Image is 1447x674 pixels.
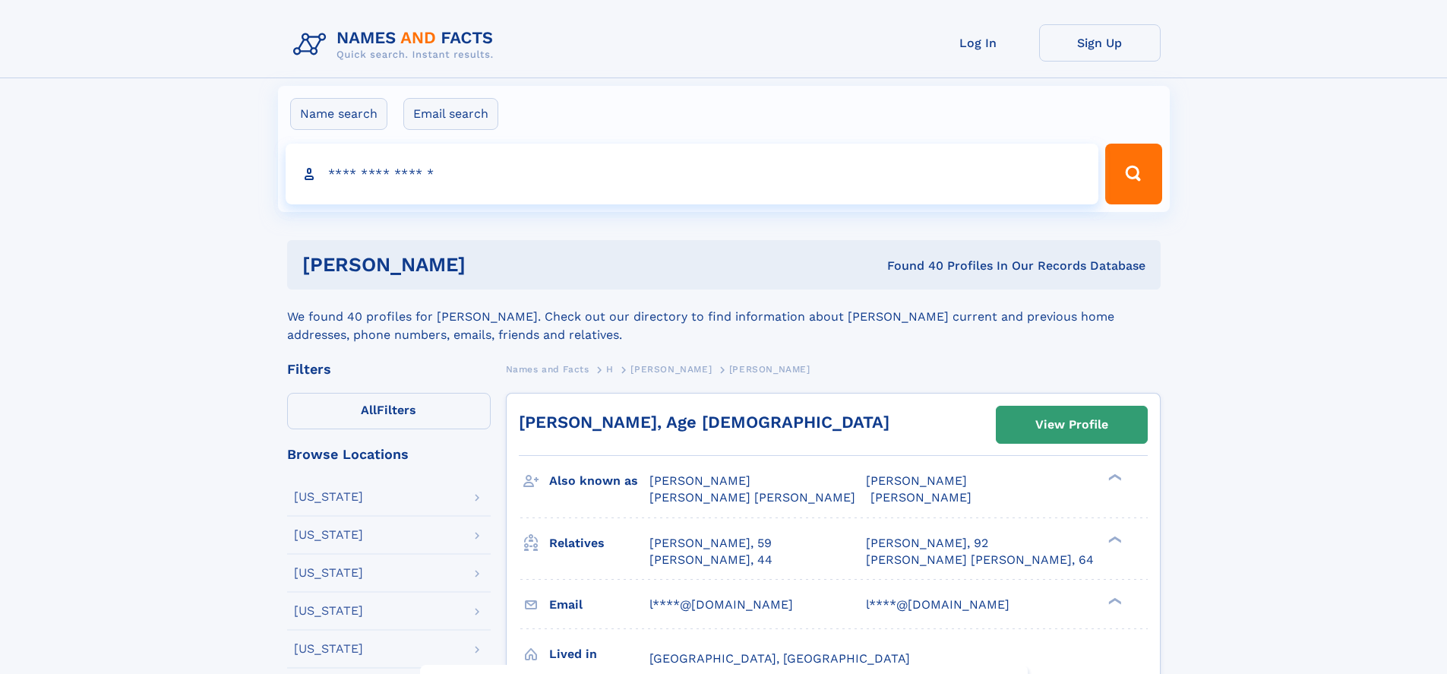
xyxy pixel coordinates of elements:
a: [PERSON_NAME], 92 [866,535,988,552]
label: Name search [290,98,387,130]
a: View Profile [997,407,1147,443]
div: [US_STATE] [294,567,363,579]
div: [US_STATE] [294,605,363,617]
div: Browse Locations [287,448,491,461]
span: [PERSON_NAME] [870,490,972,505]
div: ❯ [1104,473,1123,483]
div: ❯ [1104,596,1123,606]
h3: Relatives [549,530,649,556]
a: Names and Facts [506,359,589,378]
div: [US_STATE] [294,529,363,541]
a: [PERSON_NAME] [PERSON_NAME], 64 [866,552,1094,568]
span: [PERSON_NAME] [630,364,712,375]
input: search input [286,144,1099,204]
div: [US_STATE] [294,491,363,503]
div: Filters [287,362,491,376]
h3: Also known as [549,468,649,494]
a: Sign Up [1039,24,1161,62]
span: [PERSON_NAME] [PERSON_NAME] [649,490,855,505]
a: Log In [918,24,1039,62]
label: Filters [287,393,491,429]
div: ❯ [1104,534,1123,544]
a: [PERSON_NAME], 44 [649,552,772,568]
span: H [606,364,614,375]
h3: Lived in [549,641,649,667]
div: We found 40 profiles for [PERSON_NAME]. Check out our directory to find information about [PERSON... [287,290,1161,344]
a: [PERSON_NAME] [630,359,712,378]
div: Found 40 Profiles In Our Records Database [676,258,1145,274]
span: All [361,403,377,417]
h1: [PERSON_NAME] [302,255,677,274]
span: [PERSON_NAME] [649,473,750,488]
a: [PERSON_NAME], 59 [649,535,772,552]
span: [PERSON_NAME] [729,364,810,375]
a: [PERSON_NAME], Age [DEMOGRAPHIC_DATA] [519,413,889,432]
span: [PERSON_NAME] [866,473,967,488]
span: [GEOGRAPHIC_DATA], [GEOGRAPHIC_DATA] [649,651,910,666]
img: Logo Names and Facts [287,24,506,65]
h3: Email [549,592,649,618]
div: View Profile [1035,407,1108,442]
label: Email search [403,98,498,130]
div: [US_STATE] [294,643,363,655]
a: H [606,359,614,378]
button: Search Button [1105,144,1161,204]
